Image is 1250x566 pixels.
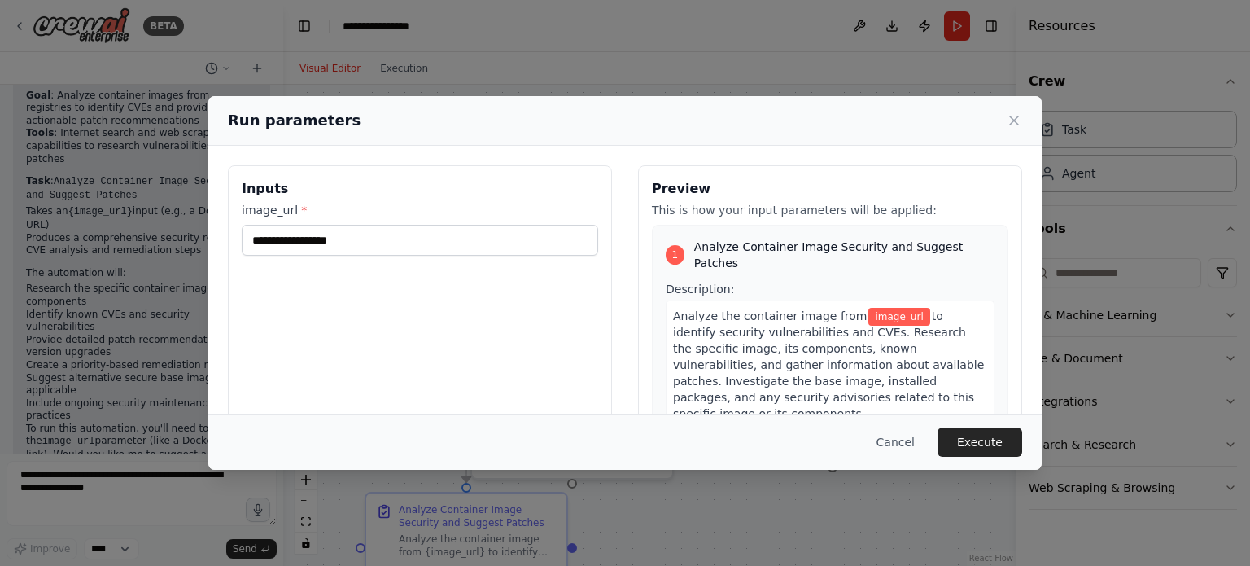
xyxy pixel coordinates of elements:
[242,202,598,218] label: image_url
[666,245,684,265] div: 1
[652,202,1008,218] p: This is how your input parameters will be applied:
[937,428,1022,457] button: Execute
[666,283,734,296] span: Description:
[868,308,929,326] span: Variable: image_url
[228,109,361,132] h2: Run parameters
[694,239,994,271] span: Analyze Container Image Security and Suggest Patches
[863,428,928,457] button: Cancel
[242,179,598,199] h3: Inputs
[652,179,1008,199] h3: Preview
[673,309,984,420] span: to identify security vulnerabilities and CVEs. Research the specific image, its components, known...
[673,309,867,322] span: Analyze the container image from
